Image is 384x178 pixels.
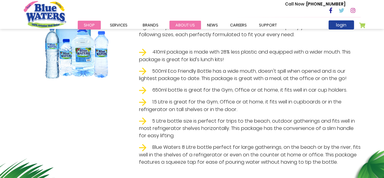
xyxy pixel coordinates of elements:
p: High Quality, sodium free, artesian well water. The taste and quality you trust. Comes in the fol... [139,24,361,38]
p: [PHONE_NUMBER] [285,1,345,7]
a: support [253,21,283,30]
span: Brands [143,22,158,28]
span: Shop [84,22,95,28]
a: about us [169,21,201,30]
li: 5 Litre bottle size is perfect for trips to the beach, outdoor gatherings and fits well in most r... [139,117,361,140]
a: login [328,20,354,30]
li: 410ml package is made with 28% less plastic and equipped with a wider mouth. This package is grea... [139,48,361,63]
a: careers [224,21,253,30]
li: 500ml Eco Friendly Bottle has a wide mouth, doesn't spill when opened and is our lightest package... [139,68,361,82]
li: 1.5 Litre is great for the Gym, Office or at home, it fits well in cupboards or in the refrigerat... [139,98,361,113]
a: News [201,21,224,30]
li: Blue Waters 8 Litre bottle perfect for large gatherings, on the beach or by the river, fits well ... [139,144,361,166]
span: Call Now : [285,1,306,7]
span: Services [110,22,127,28]
li: 650ml bottle is great for the Gym, Office or at home, it fits well in car cup holders. [139,86,361,94]
a: store logo [24,1,66,28]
